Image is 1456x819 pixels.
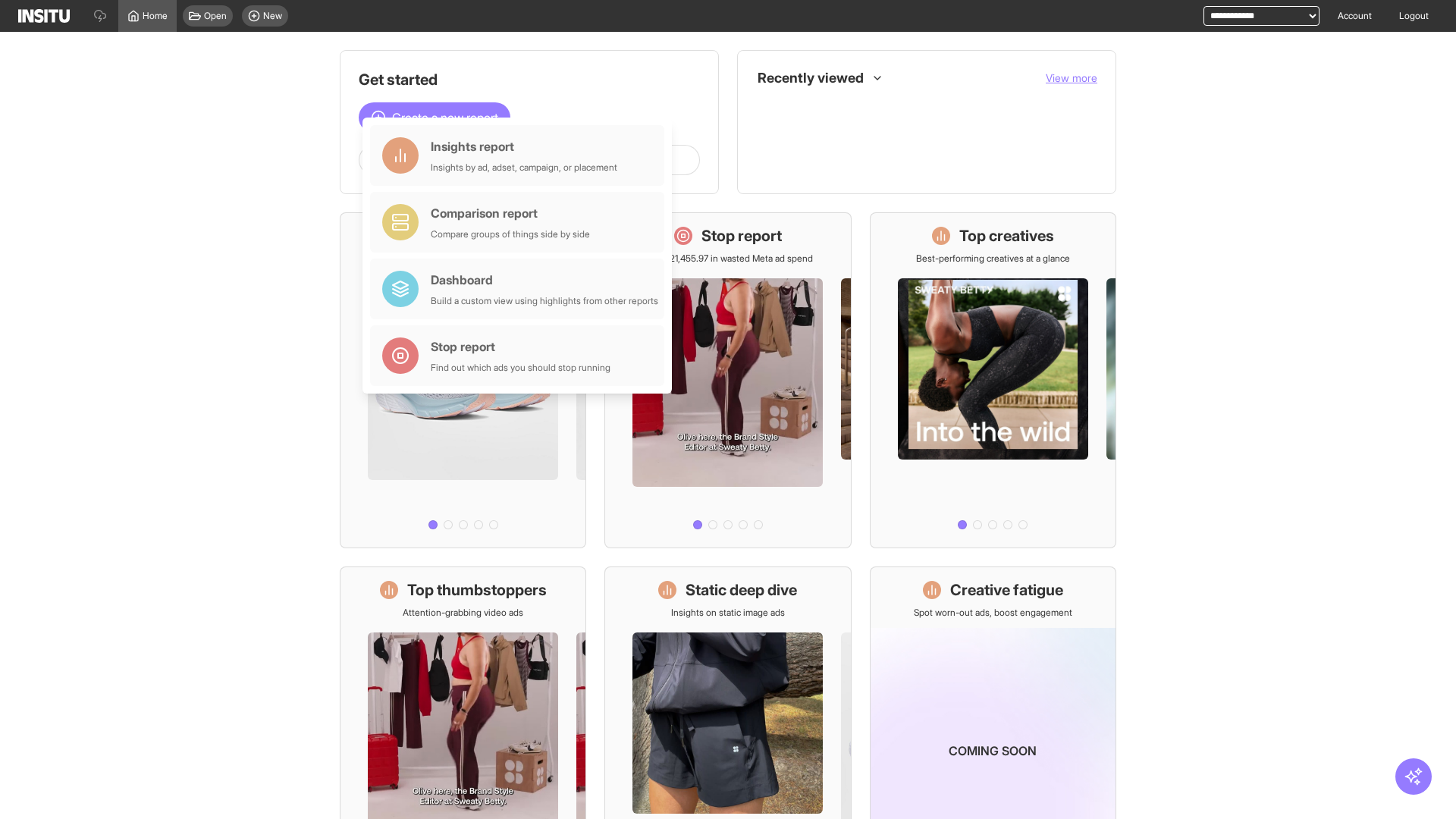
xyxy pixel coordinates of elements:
div: Stop report [431,337,610,356]
button: View more [1046,71,1097,86]
p: Insights on static image ads [671,607,785,619]
a: Stop reportSave £21,455.97 in wasted Meta ad spend [604,212,851,548]
h1: Top thumbstoppers [407,579,547,601]
div: Insights by ad, adset, campaign, or placement [431,162,617,174]
div: Compare groups of things side by side [431,228,590,240]
div: Insights report [431,137,617,155]
div: Build a custom view using highlights from other reports [431,295,658,307]
h1: Get started [359,69,700,90]
span: Create a new report [392,108,498,127]
p: Save £21,455.97 in wasted Meta ad spend [642,253,813,265]
div: Find out which ads you should stop running [431,362,610,374]
h1: Top creatives [959,225,1054,246]
span: Open [204,10,227,22]
h1: Stop report [701,225,782,246]
h1: Static deep dive [686,579,797,601]
button: Create a new report [359,102,510,133]
div: Comparison report [431,204,590,222]
span: Home [143,10,168,22]
div: Dashboard [431,271,658,289]
a: What's live nowSee all active ads instantly [340,212,586,548]
p: Attention-grabbing video ads [403,607,523,619]
span: New [263,10,282,22]
span: View more [1046,71,1097,84]
img: Logo [18,9,70,23]
a: Top creativesBest-performing creatives at a glance [870,212,1116,548]
p: Best-performing creatives at a glance [916,253,1070,265]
